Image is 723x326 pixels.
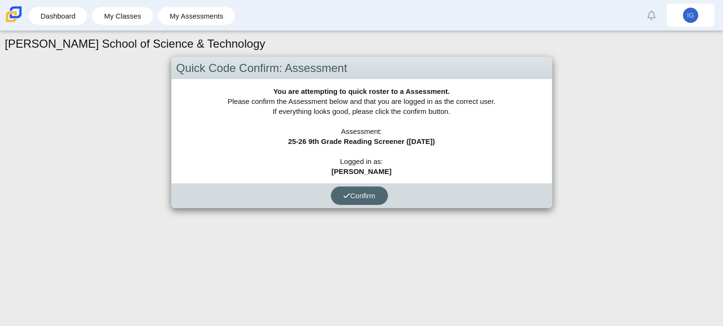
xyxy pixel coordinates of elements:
span: IG [687,12,694,19]
img: Carmen School of Science & Technology [4,4,24,24]
a: My Classes [97,7,148,25]
a: Alerts [641,5,662,26]
div: Please confirm the Assessment below and that you are logged in as the correct user. If everything... [172,79,552,183]
b: 25-26 9th Grade Reading Screener ([DATE]) [288,137,435,145]
span: Confirm [343,192,376,200]
a: IG [667,4,714,27]
h1: [PERSON_NAME] School of Science & Technology [5,36,265,52]
b: [PERSON_NAME] [332,167,392,175]
a: Dashboard [33,7,82,25]
div: Quick Code Confirm: Assessment [172,57,552,80]
b: You are attempting to quick roster to a Assessment. [273,87,449,95]
button: Confirm [331,186,388,205]
a: Carmen School of Science & Technology [4,18,24,26]
a: My Assessments [163,7,231,25]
